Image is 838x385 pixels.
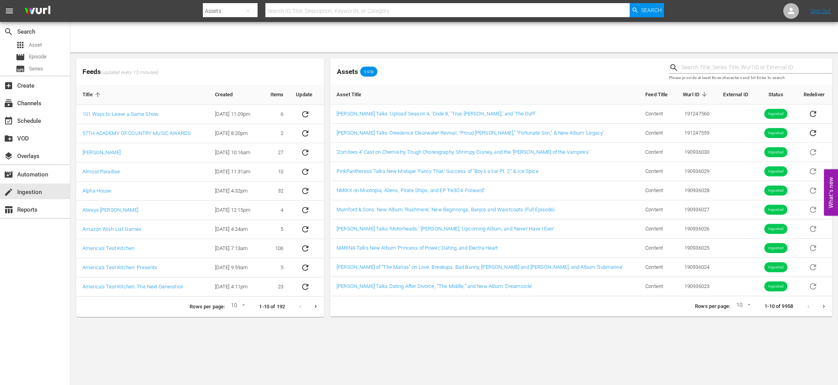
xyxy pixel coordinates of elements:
td: Content [639,200,675,219]
span: Title [82,91,103,98]
span: Asset is in future lineups. Remove all episodes that contain this asset before redelivering [804,225,822,231]
a: [PERSON_NAME] Talks 'Upload' Season 4, 'Code 8,' 'True [PERSON_NAME],' and 'The Duff' [337,111,535,117]
td: 2 [261,124,290,143]
td: [DATE] 7:13am [209,239,262,258]
a: Alpha House [82,188,111,194]
button: Next page [816,299,831,314]
table: sticky table [330,85,832,296]
td: 5 [261,258,290,277]
td: 190936024 [675,258,716,277]
span: Channels [4,99,13,108]
td: 4 [261,201,290,220]
span: Asset is in future lineups. Remove all episodes that contain this asset before redelivering [804,149,822,155]
td: 27 [261,143,290,162]
td: 190936028 [675,181,716,200]
span: Episode [16,52,25,62]
td: 191247559 [675,124,716,143]
td: Content [639,219,675,239]
span: Ingested [764,284,787,290]
td: Content [639,181,675,200]
span: Episode [29,53,47,61]
td: 10 [261,162,290,182]
td: [DATE] 4:32pm [209,182,262,201]
span: Feeds [76,65,324,78]
span: Asset Title [337,91,372,98]
span: Asset is in future lineups. Remove all episodes that contain this asset before redelivering [804,206,822,212]
td: 190936025 [675,239,716,258]
td: [DATE] 4:11pm [209,277,262,297]
span: Asset is in future lineups. Remove all episodes that contain this asset before redelivering [804,264,822,270]
p: 1-10 of 192 [259,303,285,311]
span: Ingested [764,149,787,155]
th: Redeliver [797,85,832,104]
button: Search [630,3,664,17]
a: ‘Zombies 4’ Cast on Chemistry, Tough Choreography, Shrimpy, Disney, and the ‘[PERSON_NAME] of the... [337,149,589,155]
span: Asset is in future lineups. Remove all episodes that contain this asset before redelivering [804,283,822,289]
td: [DATE] 4:24am [209,220,262,239]
span: Automation [4,170,13,179]
a: 57TH ACADEMY OF COUNTRY MUSIC AWARDS [82,130,191,136]
span: (updated every 15 minutes) [101,70,158,76]
td: 191247560 [675,104,716,124]
a: NMIXX on Mixxtopia, Aliens, Pirate Ships, and EP ‘Fe3O4: Forward’ [337,187,484,193]
span: Overlays [4,151,13,161]
td: 190936023 [675,277,716,296]
span: VOD [4,134,13,143]
td: 5 [261,220,290,239]
a: Almost Paradise [82,169,120,175]
a: [PERSON_NAME] of "The Marías" on Love, Breakups, Bad Bunny, [PERSON_NAME] and [PERSON_NAME], and ... [337,264,623,270]
td: Content [639,124,675,143]
a: Amazon Wish List Games [82,226,141,232]
th: Items [261,85,290,105]
span: Asset [16,40,25,50]
th: External ID [716,85,754,104]
span: Ingested [764,169,787,175]
span: Series [16,64,25,74]
img: ans4CAIJ8jUAAAAAAAAAAAAAAAAAAAAAAAAgQb4GAAAAAAAAAAAAAAAAAAAAAAAAJMjXAAAAAAAAAAAAAAAAAAAAAAAAgAT5G... [19,2,56,20]
td: 190936029 [675,162,716,181]
span: Ingested [764,111,787,117]
td: [DATE] 10:16am [209,143,262,162]
a: Sign Out [810,8,831,14]
span: Ingestion [4,187,13,197]
th: Feed Title [639,85,675,104]
span: Created [215,91,243,98]
td: [DATE] 9:59am [209,258,262,277]
span: Asset is in future lineups. Remove all episodes that contain this asset before redelivering [804,168,822,174]
td: 23 [261,277,290,297]
td: Content [639,104,675,124]
input: Search Title, Series Title, Wurl ID or External ID [682,62,832,74]
p: Rows per page: [695,303,730,310]
p: Rows per page: [190,303,225,311]
p: 1-10 of 9958 [765,303,793,310]
th: Status [754,85,797,104]
span: 9,958 [360,69,378,74]
td: Content [639,277,675,296]
td: [DATE] 11:31am [209,162,262,182]
td: [DATE] 11:09pm [209,105,262,124]
div: 10 [733,300,752,312]
td: 190936027 [675,200,716,219]
td: 190936026 [675,219,716,239]
span: menu [5,6,14,16]
span: Search [641,3,662,17]
p: Please provide at least three characters and hit Enter to search [669,75,832,81]
table: sticky table [76,85,324,297]
span: Create [4,81,13,90]
td: 6 [261,105,290,124]
span: Search [4,27,13,36]
span: Asset is in future lineups. Remove all episodes that contain this asset before redelivering [804,187,822,193]
td: 190936030 [675,143,716,162]
td: Content [639,143,675,162]
a: Always [PERSON_NAME] [82,207,138,213]
button: Open Feedback Widget [824,169,838,216]
span: Asset [29,41,42,49]
button: Next page [308,299,323,314]
td: Content [639,162,675,181]
span: Asset is in future lineups. Remove all episodes that contain this asset before redelivering [804,245,822,250]
span: Ingested [764,207,787,213]
td: 32 [261,182,290,201]
a: [PERSON_NAME] Talks ‘Motorheads,’ ‘[PERSON_NAME],’ Upcoming Album, and 'Never Have I Ever' [337,226,555,232]
a: [PERSON_NAME] Talks Creedence Clearwater Revival, "Proud [PERSON_NAME]," "Fortunate Son," & New A... [337,130,603,136]
span: Ingested [764,130,787,136]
